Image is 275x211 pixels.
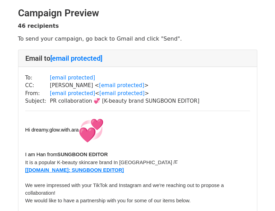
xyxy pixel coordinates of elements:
[79,118,104,143] img: 💞
[25,90,50,98] td: From:
[18,23,59,29] strong: 46 recipients
[25,160,174,165] span: It is a popular K-beauty skincare brand In [GEOGRAPHIC_DATA] ​
[25,183,225,196] span: We were impressed with your TikTok and Instagram and we're reaching out to propose a collaboration!
[50,90,95,96] a: [email protected]
[25,127,104,133] span: Hi dreamy.glow.with.ara
[50,75,95,81] a: [email protected]
[25,54,250,62] h4: Email to
[25,198,191,203] span: We would like to have a partnership with you for some of our items below.
[25,167,124,173] a: ​[[DOMAIN_NAME]: SUNGBOON EDITOR]
[25,82,50,90] td: CC:
[18,35,257,42] p: To send your campaign, go back to Gmail and click "Send".
[50,90,199,98] td: < >
[25,97,50,105] td: Subject:
[99,82,144,88] a: [email protected]
[25,152,58,157] span: I am Han from
[18,7,257,19] h2: Campaign Preview
[50,82,199,90] td: [PERSON_NAME] < >
[50,97,199,105] td: PR collaboration 💞 [K-beauty brand SUNGBOON EDITOR]
[57,152,108,157] span: SUNGBOON EDITOR
[100,90,145,96] a: [email protected]
[25,74,50,82] td: To:
[50,54,102,62] a: [email protected]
